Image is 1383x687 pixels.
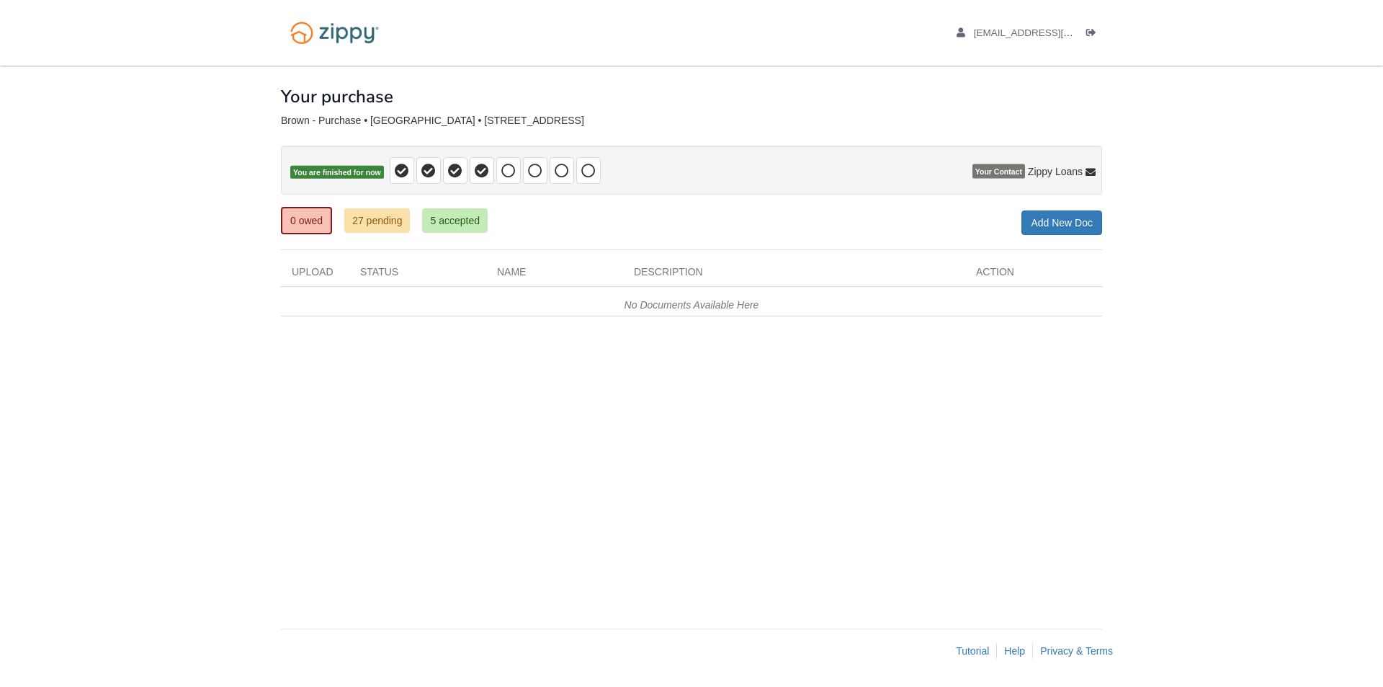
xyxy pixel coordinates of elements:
[349,265,486,286] div: Status
[956,645,989,657] a: Tutorial
[281,207,332,234] a: 0 owed
[1004,645,1025,657] a: Help
[1086,27,1102,42] a: Log out
[281,14,388,51] img: Logo
[344,208,410,233] a: 27 pending
[281,265,349,286] div: Upload
[422,208,488,233] a: 5 accepted
[625,299,759,311] em: No Documents Available Here
[623,265,965,286] div: Description
[972,164,1025,179] span: Your Contact
[1028,164,1083,179] span: Zippy Loans
[957,27,1139,42] a: edit profile
[486,265,623,286] div: Name
[1040,645,1113,657] a: Privacy & Terms
[1021,210,1102,235] a: Add New Doc
[965,265,1102,286] div: Action
[974,27,1139,38] span: sb9814@yahoo.com
[281,115,1102,127] div: Brown - Purchase • [GEOGRAPHIC_DATA] • [STREET_ADDRESS]
[290,166,384,179] span: You are finished for now
[281,87,393,106] h1: Your purchase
